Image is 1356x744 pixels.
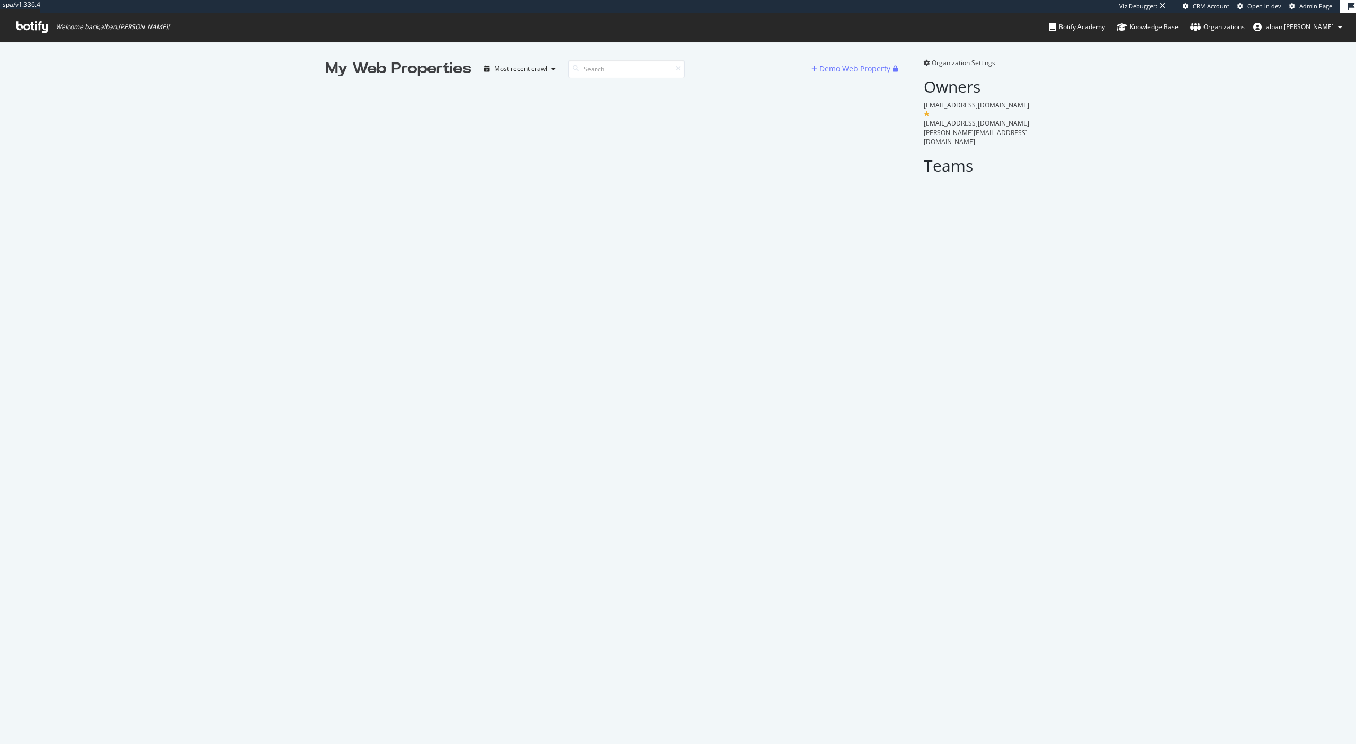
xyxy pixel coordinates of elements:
[1049,13,1105,41] a: Botify Academy
[1183,2,1229,11] a: CRM Account
[932,58,995,67] span: Organization Settings
[924,78,1030,95] h2: Owners
[1237,2,1281,11] a: Open in dev
[1190,13,1245,41] a: Organizations
[811,64,893,73] a: Demo Web Property
[924,119,1029,128] span: [EMAIL_ADDRESS][DOMAIN_NAME]
[1247,2,1281,10] span: Open in dev
[568,60,685,78] input: Search
[1266,22,1334,31] span: alban.ruelle
[1245,19,1351,35] button: alban.[PERSON_NAME]
[811,60,893,77] button: Demo Web Property
[1117,13,1179,41] a: Knowledge Base
[924,157,1030,174] h2: Teams
[924,101,1029,110] span: [EMAIL_ADDRESS][DOMAIN_NAME]
[480,60,560,77] button: Most recent crawl
[924,128,1028,146] span: [PERSON_NAME][EMAIL_ADDRESS][DOMAIN_NAME]
[1190,22,1245,32] div: Organizations
[1299,2,1332,10] span: Admin Page
[1049,22,1105,32] div: Botify Academy
[1289,2,1332,11] a: Admin Page
[819,64,890,74] div: Demo Web Property
[1117,22,1179,32] div: Knowledge Base
[494,66,547,72] div: Most recent crawl
[326,58,471,79] div: My Web Properties
[1119,2,1157,11] div: Viz Debugger:
[56,23,169,31] span: Welcome back, alban.[PERSON_NAME] !
[1193,2,1229,10] span: CRM Account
